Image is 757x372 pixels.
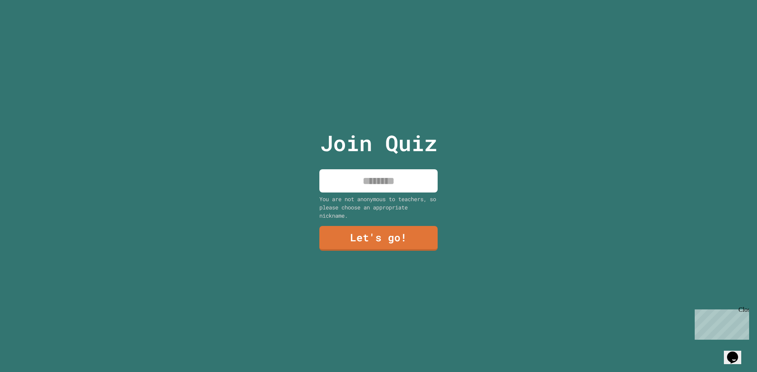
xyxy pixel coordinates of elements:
[320,127,437,159] p: Join Quiz
[724,341,749,364] iframe: chat widget
[319,195,438,220] div: You are not anonymous to teachers, so please choose an appropriate nickname.
[319,226,438,251] a: Let's go!
[692,306,749,340] iframe: chat widget
[3,3,54,50] div: Chat with us now!Close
